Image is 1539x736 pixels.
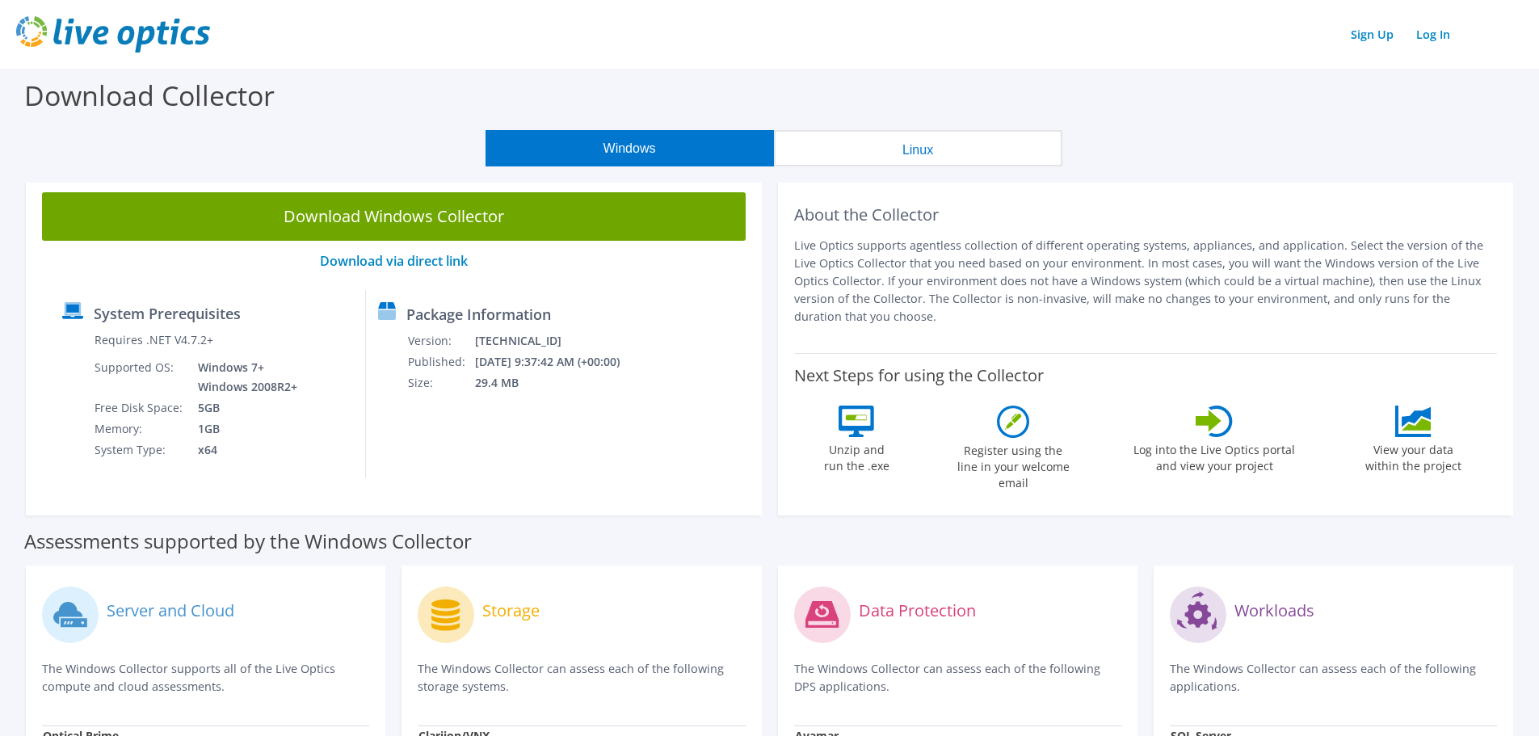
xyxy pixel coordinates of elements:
[407,372,474,393] td: Size:
[42,192,746,241] a: Download Windows Collector
[320,252,468,270] a: Download via direct link
[407,351,474,372] td: Published:
[1343,23,1402,46] a: Sign Up
[486,130,774,166] button: Windows
[16,16,210,53] img: live_optics_svg.svg
[774,130,1062,166] button: Linux
[794,205,1498,225] h2: About the Collector
[1355,437,1471,474] label: View your data within the project
[952,438,1074,491] label: Register using the line in your welcome email
[186,397,301,418] td: 5GB
[418,660,745,696] p: The Windows Collector can assess each of the following storage systems.
[1234,603,1314,619] label: Workloads
[186,357,301,397] td: Windows 7+ Windows 2008R2+
[819,437,894,474] label: Unzip and run the .exe
[186,439,301,461] td: x64
[95,332,213,348] label: Requires .NET V4.7.2+
[107,603,234,619] label: Server and Cloud
[42,660,369,696] p: The Windows Collector supports all of the Live Optics compute and cloud assessments.
[794,660,1121,696] p: The Windows Collector can assess each of the following DPS applications.
[482,603,540,619] label: Storage
[474,351,641,372] td: [DATE] 9:37:42 AM (+00:00)
[1170,660,1497,696] p: The Windows Collector can assess each of the following applications.
[24,533,472,549] label: Assessments supported by the Windows Collector
[94,357,186,397] td: Supported OS:
[859,603,976,619] label: Data Protection
[186,418,301,439] td: 1GB
[474,372,641,393] td: 29.4 MB
[1133,437,1296,474] label: Log into the Live Optics portal and view your project
[1408,23,1458,46] a: Log In
[474,330,641,351] td: [TECHNICAL_ID]
[94,305,241,322] label: System Prerequisites
[406,306,551,322] label: Package Information
[94,418,186,439] td: Memory:
[94,439,186,461] td: System Type:
[794,366,1044,385] label: Next Steps for using the Collector
[794,237,1498,326] p: Live Optics supports agentless collection of different operating systems, appliances, and applica...
[24,77,275,114] label: Download Collector
[407,330,474,351] td: Version:
[94,397,186,418] td: Free Disk Space:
